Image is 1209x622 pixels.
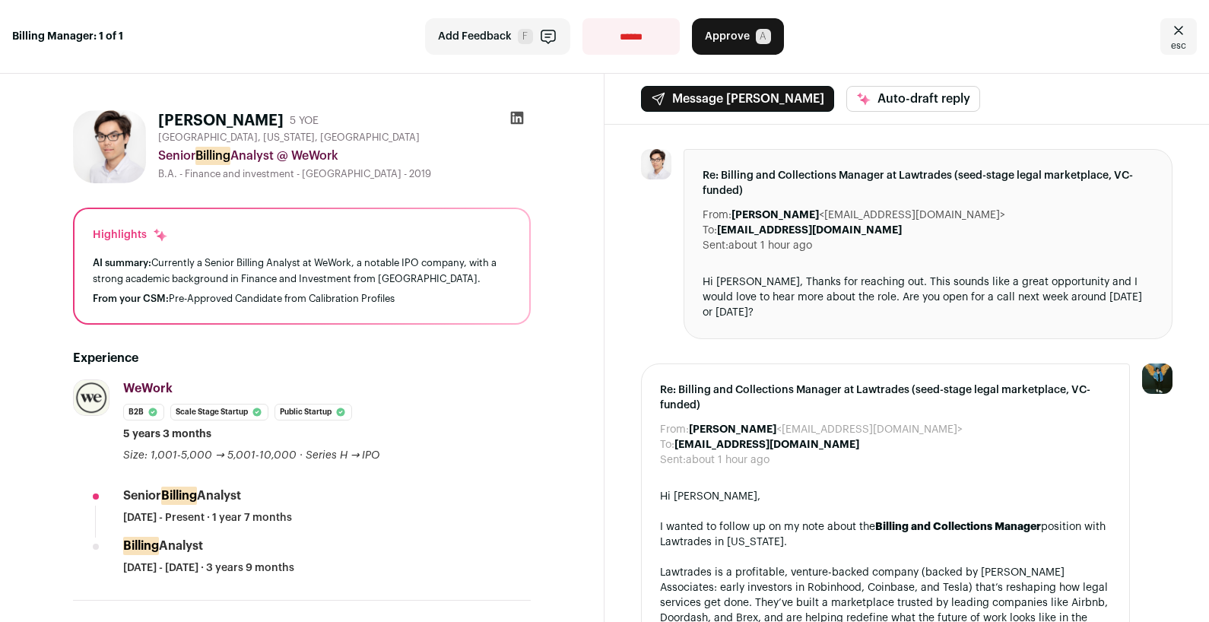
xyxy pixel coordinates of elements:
[703,223,717,238] dt: To:
[846,86,980,112] button: Auto-draft reply
[93,227,168,243] div: Highlights
[158,110,284,132] h1: [PERSON_NAME]
[12,29,123,44] strong: Billing Manager: 1 of 1
[300,448,303,463] span: ·
[641,86,834,112] button: Message [PERSON_NAME]
[660,452,686,468] dt: Sent:
[123,537,159,555] mark: Billing
[123,560,294,576] span: [DATE] - [DATE] · 3 years 9 months
[689,424,776,435] b: [PERSON_NAME]
[195,147,230,165] mark: Billing
[674,440,859,450] b: [EMAIL_ADDRESS][DOMAIN_NAME]
[731,208,1005,223] dd: <[EMAIL_ADDRESS][DOMAIN_NAME]>
[660,489,1111,504] div: Hi [PERSON_NAME],
[123,404,164,420] li: B2B
[660,519,1111,550] div: I wanted to follow up on my note about the position with Lawtrades in [US_STATE].
[875,522,1041,532] strong: Billing and Collections Manager
[123,487,241,504] div: Senior Analyst
[73,349,531,367] h2: Experience
[689,422,963,437] dd: <[EMAIL_ADDRESS][DOMAIN_NAME]>
[93,294,169,303] span: From your CSM:
[641,149,671,179] img: 0e6928618a8047bb0c4a3ac3da0385e9a35ecf747d1eb392d8175b442abcb97c.jpg
[170,404,268,420] li: Scale Stage Startup
[93,258,151,268] span: AI summary:
[158,147,531,165] div: Senior Analyst @ WeWork
[756,29,771,44] span: A
[73,110,146,183] img: 0e6928618a8047bb0c4a3ac3da0385e9a35ecf747d1eb392d8175b442abcb97c.jpg
[93,255,511,287] div: Currently a Senior Billing Analyst at WeWork, a notable IPO company, with a strong academic backg...
[703,208,731,223] dt: From:
[93,293,511,305] div: Pre-Approved Candidate from Calibration Profiles
[703,168,1153,198] span: Re: Billing and Collections Manager at Lawtrades (seed-stage legal marketplace, VC-funded)
[123,427,211,442] span: 5 years 3 months
[438,29,512,44] span: Add Feedback
[660,382,1111,413] span: Re: Billing and Collections Manager at Lawtrades (seed-stage legal marketplace, VC-funded)
[123,538,203,554] div: Analyst
[1142,363,1173,394] img: 12031951-medium_jpg
[290,113,319,129] div: 5 YOE
[161,487,197,505] mark: Billing
[425,18,570,55] button: Add Feedback F
[717,225,902,236] b: [EMAIL_ADDRESS][DOMAIN_NAME]
[518,29,533,44] span: F
[705,29,750,44] span: Approve
[692,18,784,55] button: Approve A
[731,210,819,221] b: [PERSON_NAME]
[1160,18,1197,55] a: Close
[660,422,689,437] dt: From:
[123,382,173,395] span: WeWork
[274,404,352,420] li: Public Startup
[123,450,297,461] span: Size: 1,001-5,000 → 5,001-10,000
[686,452,770,468] dd: about 1 hour ago
[703,238,728,253] dt: Sent:
[728,238,812,253] dd: about 1 hour ago
[306,450,380,461] span: Series H → IPO
[123,510,292,525] span: [DATE] - Present · 1 year 7 months
[660,437,674,452] dt: To:
[703,275,1153,320] div: Hi [PERSON_NAME], Thanks for reaching out. This sounds like a great opportunity and I would love ...
[74,380,109,415] img: 45aedf8841ce73977d681910f317d5e36b28dd3d41f3242e1942401ef9c58a46.jpg
[158,132,420,144] span: [GEOGRAPHIC_DATA], [US_STATE], [GEOGRAPHIC_DATA]
[1171,40,1186,52] span: esc
[158,168,531,180] div: B.A. - Finance and investment - [GEOGRAPHIC_DATA] - 2019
